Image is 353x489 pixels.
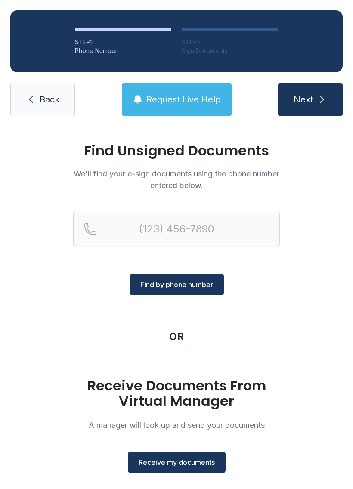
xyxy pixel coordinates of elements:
[73,168,280,191] p: We'll find your e-sign documents using the phone number entered below.
[73,144,280,158] h1: Find Unsigned Documents
[140,279,213,290] span: Find by phone number
[294,93,313,105] span: Next
[146,93,221,105] span: Request Live Help
[182,38,278,46] div: STEP 2
[139,457,215,467] span: Receive my documents
[73,378,280,409] h1: Receive Documents From Virtual Manager
[40,93,59,105] span: Back
[73,212,280,246] input: Reservation phone number
[169,330,184,344] div: OR
[75,38,171,46] div: STEP 1
[75,46,171,55] div: Phone Number
[73,419,280,431] p: A manager will look up and send your documents
[182,46,278,55] div: Sign Documents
